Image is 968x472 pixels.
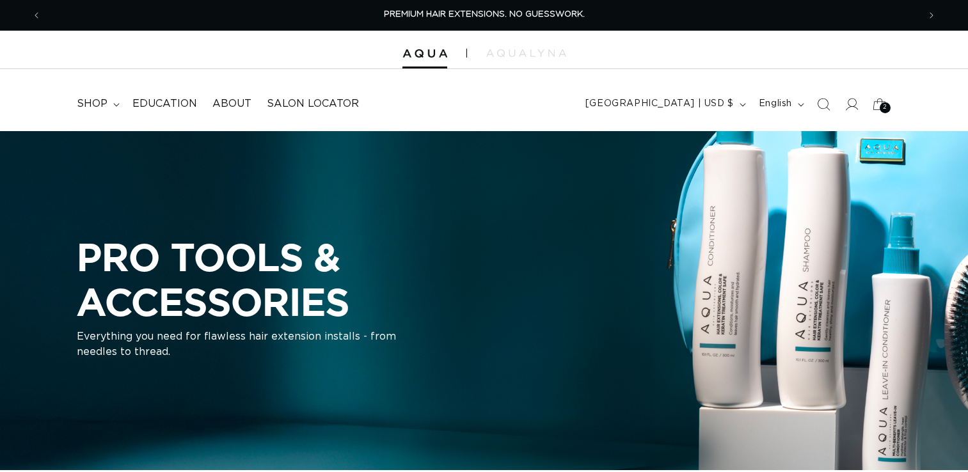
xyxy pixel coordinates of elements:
[212,97,251,111] span: About
[402,49,447,58] img: Aqua Hair Extensions
[578,92,751,116] button: [GEOGRAPHIC_DATA] | USD $
[883,102,887,113] span: 2
[585,97,734,111] span: [GEOGRAPHIC_DATA] | USD $
[77,235,563,324] h2: PRO TOOLS & ACCESSORIES
[22,3,51,28] button: Previous announcement
[759,97,792,111] span: English
[205,90,259,118] a: About
[69,90,125,118] summary: shop
[259,90,367,118] a: Salon Locator
[267,97,359,111] span: Salon Locator
[917,3,946,28] button: Next announcement
[77,97,107,111] span: shop
[486,49,566,57] img: aqualyna.com
[125,90,205,118] a: Education
[132,97,197,111] span: Education
[751,92,809,116] button: English
[809,90,837,118] summary: Search
[77,329,397,360] p: Everything you need for flawless hair extension installs - from needles to thread.
[384,10,585,19] span: PREMIUM HAIR EXTENSIONS. NO GUESSWORK.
